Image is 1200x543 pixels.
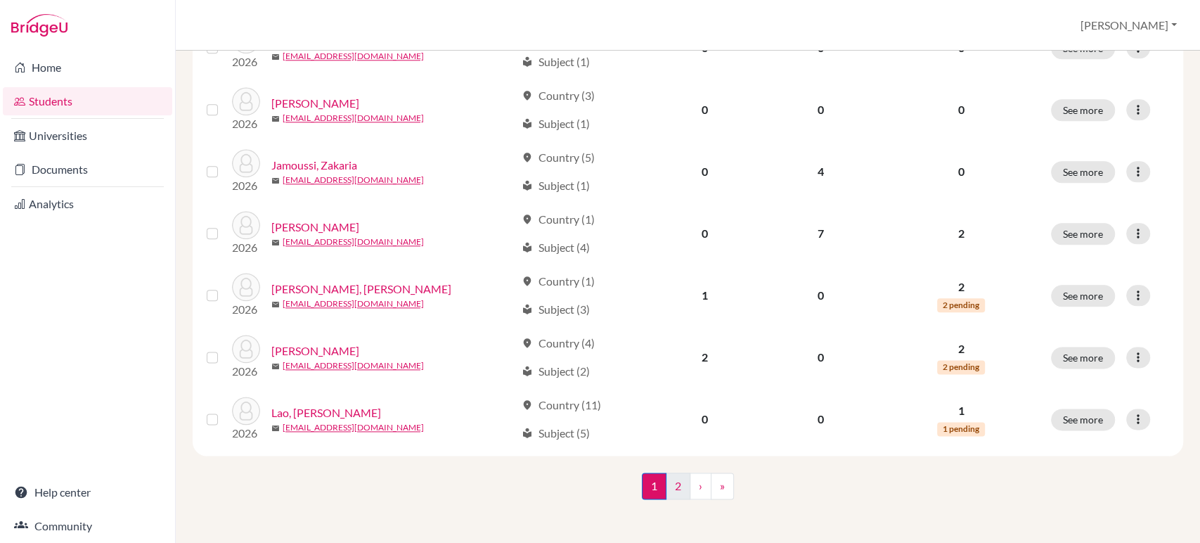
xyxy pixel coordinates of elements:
[648,388,761,450] td: 0
[232,149,260,177] img: Jamoussi, Zakaria
[522,335,595,352] div: Country (4)
[522,56,533,68] span: local_library
[271,219,359,236] a: [PERSON_NAME]
[1051,99,1115,121] button: See more
[271,300,280,309] span: mail
[232,335,260,363] img: Laha, Anushka
[271,53,280,61] span: mail
[522,301,590,318] div: Subject (3)
[522,397,601,414] div: Country (11)
[271,177,280,185] span: mail
[271,281,451,298] a: [PERSON_NAME], [PERSON_NAME]
[11,14,67,37] img: Bridge-U
[522,425,590,442] div: Subject (5)
[3,190,172,218] a: Analytics
[522,363,590,380] div: Subject (2)
[232,239,260,256] p: 2026
[522,242,533,253] span: local_library
[271,424,280,433] span: mail
[937,298,985,312] span: 2 pending
[522,276,533,287] span: location_on
[642,473,666,499] span: 1
[1051,285,1115,307] button: See more
[3,155,172,184] a: Documents
[271,404,381,421] a: Lao, [PERSON_NAME]
[761,326,879,388] td: 0
[761,264,879,326] td: 0
[522,273,595,290] div: Country (1)
[1051,347,1115,369] button: See more
[1051,161,1115,183] button: See more
[761,203,879,264] td: 7
[888,163,1034,180] p: 0
[3,478,172,506] a: Help center
[232,301,260,318] p: 2026
[232,363,260,380] p: 2026
[232,115,260,132] p: 2026
[522,428,533,439] span: local_library
[761,141,879,203] td: 4
[232,273,260,301] img: Kabbaj, Mohammed Abdelmalek
[522,211,595,228] div: Country (1)
[283,112,424,124] a: [EMAIL_ADDRESS][DOMAIN_NAME]
[522,90,533,101] span: location_on
[522,149,595,166] div: Country (5)
[3,512,172,540] a: Community
[283,174,424,186] a: [EMAIL_ADDRESS][DOMAIN_NAME]
[937,422,985,436] span: 1 pending
[711,473,734,499] a: »
[522,366,533,377] span: local_library
[648,326,761,388] td: 2
[271,95,359,112] a: [PERSON_NAME]
[283,236,424,248] a: [EMAIL_ADDRESS][DOMAIN_NAME]
[522,338,533,349] span: location_on
[888,101,1034,118] p: 0
[522,152,533,163] span: location_on
[522,53,590,70] div: Subject (1)
[761,79,879,141] td: 0
[271,238,280,247] span: mail
[1074,12,1183,39] button: [PERSON_NAME]
[522,180,533,191] span: local_library
[522,304,533,315] span: local_library
[283,421,424,434] a: [EMAIL_ADDRESS][DOMAIN_NAME]
[888,279,1034,295] p: 2
[522,118,533,129] span: local_library
[3,87,172,115] a: Students
[888,402,1034,419] p: 1
[232,425,260,442] p: 2026
[522,400,533,411] span: location_on
[1051,409,1115,430] button: See more
[283,50,424,63] a: [EMAIL_ADDRESS][DOMAIN_NAME]
[283,359,424,372] a: [EMAIL_ADDRESS][DOMAIN_NAME]
[232,87,260,115] img: Hendah, Mohamed
[522,177,590,194] div: Subject (1)
[648,79,761,141] td: 0
[271,115,280,123] span: mail
[761,388,879,450] td: 0
[283,298,424,310] a: [EMAIL_ADDRESS][DOMAIN_NAME]
[3,53,172,82] a: Home
[271,362,280,371] span: mail
[522,214,533,225] span: location_on
[690,473,711,499] a: ›
[232,211,260,239] img: Jenkins, Henry
[271,157,357,174] a: Jamoussi, Zakaria
[642,473,734,511] nav: ...
[232,177,260,194] p: 2026
[271,343,359,359] a: [PERSON_NAME]
[1051,223,1115,245] button: See more
[522,239,590,256] div: Subject (4)
[666,473,690,499] a: 2
[937,360,985,374] span: 2 pending
[232,53,260,70] p: 2026
[648,141,761,203] td: 0
[888,225,1034,242] p: 2
[648,264,761,326] td: 1
[3,122,172,150] a: Universities
[522,87,595,104] div: Country (3)
[232,397,260,425] img: Lao, Paradis
[888,340,1034,357] p: 2
[648,203,761,264] td: 0
[522,115,590,132] div: Subject (1)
